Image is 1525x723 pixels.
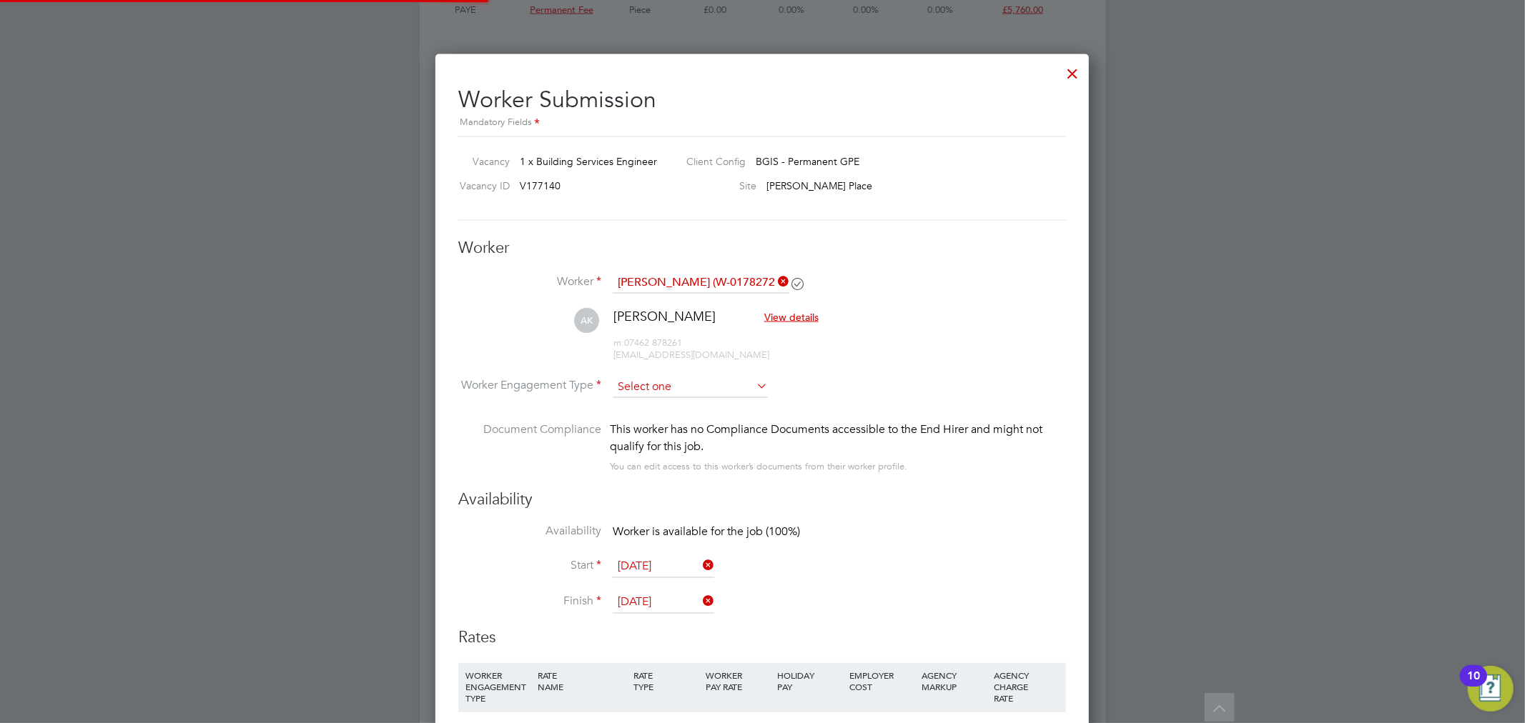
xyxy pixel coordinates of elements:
div: RATE TYPE [630,663,702,700]
label: Finish [458,594,601,609]
input: Select one [613,592,714,614]
div: This worker has no Compliance Documents accessible to the End Hirer and might not qualify for thi... [610,421,1066,455]
h3: Availability [458,490,1066,511]
label: Client Config [676,155,746,168]
input: Search for... [613,272,789,294]
div: WORKER ENGAGEMENT TYPE [462,663,534,712]
h3: Rates [458,628,1066,649]
div: Mandatory Fields [458,115,1066,131]
div: AGENCY CHARGE RATE [990,663,1062,712]
input: Select one [613,377,768,398]
div: AGENCY MARKUP [918,663,990,700]
span: [PERSON_NAME] Place [767,179,873,192]
h3: Worker [458,238,1066,259]
h2: Worker Submission [458,74,1066,131]
div: 10 [1467,676,1480,694]
div: EMPLOYER COST [846,663,918,700]
span: AK [574,308,599,333]
span: 07462 878261 [613,336,682,349]
span: [PERSON_NAME] [613,308,716,324]
label: Worker Engagement Type [458,378,601,393]
div: RATE NAME [534,663,630,700]
label: Availability [458,524,601,539]
label: Vacancy [453,155,510,168]
span: View details [764,311,819,324]
span: [EMAIL_ADDRESS][DOMAIN_NAME] [613,349,769,361]
div: WORKER PAY RATE [702,663,774,700]
span: BGIS - Permanent GPE [756,155,860,168]
button: Open Resource Center, 10 new notifications [1468,666,1514,712]
label: Vacancy ID [453,179,510,192]
input: Select one [613,557,714,578]
label: Start [458,559,601,574]
label: Document Compliance [458,421,601,473]
span: 1 x Building Services Engineer [520,155,657,168]
div: You can edit access to this worker’s documents from their worker profile. [610,459,907,476]
span: V177140 [520,179,561,192]
label: Site [676,179,757,192]
label: Worker [458,274,601,289]
span: Worker is available for the job (100%) [613,525,800,539]
span: m: [613,336,624,349]
div: HOLIDAY PAY [774,663,847,700]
